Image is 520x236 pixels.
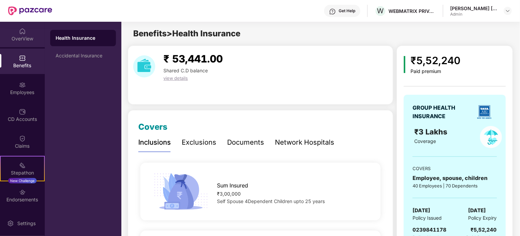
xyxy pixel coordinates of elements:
[450,5,498,12] div: [PERSON_NAME] [PERSON_NAME]
[1,169,44,176] div: Stepathon
[19,135,26,142] img: svg+xml;base64,PHN2ZyBpZD0iQ2xhaW0iIHhtbG5zPSJodHRwOi8vd3d3LnczLm9yZy8yMDAwL3N2ZyIgd2lkdGg9IjIwIi...
[19,28,26,35] img: svg+xml;base64,PHN2ZyBpZD0iSG9tZSIgeG1sbnM9Imh0dHA6Ly93d3cudzMub3JnLzIwMDAvc3ZnIiB3aWR0aD0iMjAiIG...
[471,226,497,234] div: ₹5,52,240
[19,189,26,196] img: svg+xml;base64,PHN2ZyBpZD0iRW5kb3JzZW1lbnRzIiB4bWxucz0iaHR0cDovL3d3dy53My5vcmcvMjAwMC9zdmciIHdpZH...
[217,181,248,190] span: Sum Insured
[163,53,223,65] span: ₹ 53,441.00
[505,8,511,14] img: svg+xml;base64,PHN2ZyBpZD0iRHJvcGRvd24tMzJ4MzIiIHhtbG5zPSJodHRwOi8vd3d3LnczLm9yZy8yMDAwL3N2ZyIgd2...
[411,53,461,69] div: ₹5,52,240
[8,6,52,15] img: New Pazcare Logo
[480,126,502,148] img: policyIcon
[339,8,355,14] div: Get Help
[404,56,405,73] img: icon
[7,220,14,227] img: svg+xml;base64,PHN2ZyBpZD0iU2V0dGluZy0yMHgyMCIgeG1sbnM9Imh0dHA6Ly93d3cudzMub3JnLzIwMDAvc3ZnIiB3aW...
[8,178,37,183] div: New Challenge
[329,8,336,15] img: svg+xml;base64,PHN2ZyBpZD0iSGVscC0zMngzMiIgeG1sbnM9Imh0dHA6Ly93d3cudzMub3JnLzIwMDAvc3ZnIiB3aWR0aD...
[377,7,384,15] span: W
[19,55,26,61] img: svg+xml;base64,PHN2ZyBpZD0iQmVuZWZpdHMiIHhtbG5zPSJodHRwOi8vd3d3LnczLm9yZy8yMDAwL3N2ZyIgd2lkdGg9Ij...
[19,162,26,169] img: svg+xml;base64,PHN2ZyB4bWxucz0iaHR0cDovL3d3dy53My5vcmcvMjAwMC9zdmciIHdpZHRoPSIyMSIgaGVpZ2h0PSIyMC...
[474,102,495,122] img: insurerLogo
[19,108,26,115] img: svg+xml;base64,PHN2ZyBpZD0iQ0RfQWNjb3VudHMiIGRhdGEtbmFtZT0iQ0QgQWNjb3VudHMiIHhtbG5zPSJodHRwOi8vd3...
[56,35,111,41] div: Health Insurance
[56,53,111,58] div: Accidental Insurance
[413,182,497,189] div: 40 Employees | 70 Dependents
[413,104,472,121] div: GROUP HEALTH INSURANCE
[15,220,38,227] div: Settings
[163,75,188,81] span: view details
[133,55,155,77] img: download
[413,226,446,233] span: 0239841178
[413,206,430,215] span: [DATE]
[413,214,442,222] span: Policy Issued
[388,8,436,14] div: WEBMATRIX PRIVATE LIMITED
[415,127,450,136] span: ₹3 Lakhs
[163,68,208,73] span: Shared C.D balance
[19,81,26,88] img: svg+xml;base64,PHN2ZyBpZD0iRW1wbG95ZWVzIiB4bWxucz0iaHR0cDovL3d3dy53My5vcmcvMjAwMC9zdmciIHdpZHRoPS...
[133,29,240,38] span: Benefits > Health Insurance
[182,137,216,148] div: Exclusions
[138,122,167,132] span: Covers
[411,69,461,74] div: Paid premium
[138,137,171,148] div: Inclusions
[415,138,436,144] span: Coverage
[217,198,325,204] span: Self Spouse 4Dependent Children upto 25 years
[468,206,486,215] span: [DATE]
[217,190,370,198] div: ₹3,00,000
[227,137,264,148] div: Documents
[468,214,497,222] span: Policy Expiry
[413,174,497,182] div: Employee, spouse, children
[152,171,210,212] img: icon
[450,12,498,17] div: Admin
[413,165,497,172] div: COVERS
[275,137,334,148] div: Network Hospitals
